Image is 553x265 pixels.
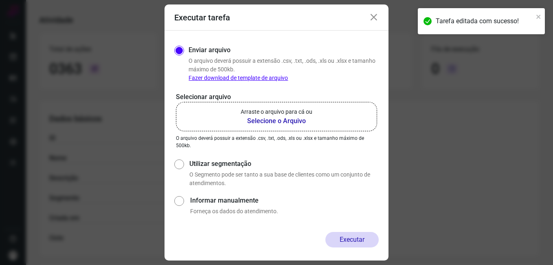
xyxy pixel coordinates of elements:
button: close [536,11,542,21]
p: Forneça os dados do atendimento. [190,207,379,216]
p: O arquivo deverá possuir a extensão .csv, .txt, .ods, .xls ou .xlsx e tamanho máximo de 500kb. [189,57,379,82]
div: Tarefa editada com sucesso! [436,16,533,26]
label: Enviar arquivo [189,45,230,55]
p: O arquivo deverá possuir a extensão .csv, .txt, .ods, .xls ou .xlsx e tamanho máximo de 500kb. [176,135,377,149]
h3: Executar tarefa [174,13,230,22]
p: Selecionar arquivo [176,92,377,102]
p: Arraste o arquivo para cá ou [241,108,312,116]
label: Informar manualmente [190,196,379,205]
label: Utilizar segmentação [189,159,379,169]
b: Selecione o Arquivo [241,116,312,126]
p: O Segmento pode ser tanto a sua base de clientes como um conjunto de atendimentos. [189,170,379,188]
a: Fazer download de template de arquivo [189,75,288,81]
button: Executar [325,232,379,247]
